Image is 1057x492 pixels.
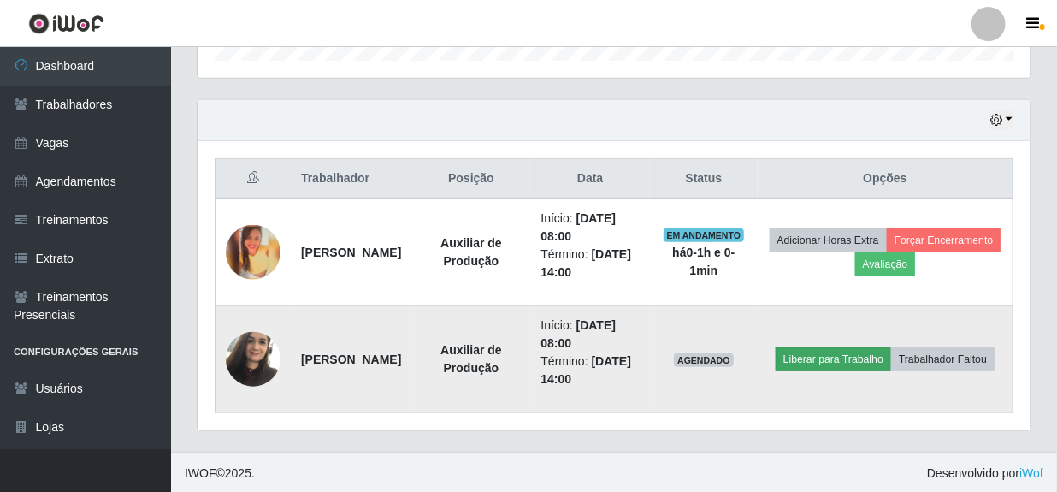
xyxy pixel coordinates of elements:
strong: Auxiliar de Produção [440,236,502,268]
span: AGENDADO [674,353,734,367]
img: CoreUI Logo [28,13,104,34]
strong: [PERSON_NAME] [301,353,401,366]
button: Liberar para Trabalho [776,347,891,371]
li: Início: [540,210,639,246]
a: iWof [1019,466,1043,480]
button: Trabalhador Faltou [891,347,995,371]
button: Forçar Encerramento [887,228,1001,252]
button: Adicionar Horas Extra [770,228,887,252]
span: © 2025 . [185,465,255,483]
time: [DATE] 08:00 [540,318,616,350]
li: Término: [540,246,639,282]
img: 1675811994359.jpeg [226,225,280,280]
th: Posição [411,159,530,199]
span: EM ANDAMENTO [664,228,745,242]
span: Desenvolvido por [927,465,1043,483]
li: Término: [540,353,639,388]
strong: há 0-1 h e 0-1 min [672,246,735,277]
th: Data [530,159,649,199]
img: 1748573558798.jpeg [226,323,280,395]
strong: Auxiliar de Produção [440,343,502,375]
button: Avaliação [855,252,916,276]
th: Opções [758,159,1013,199]
span: IWOF [185,466,216,480]
li: Início: [540,317,639,353]
th: Status [650,159,758,199]
strong: [PERSON_NAME] [301,246,401,259]
th: Trabalhador [291,159,411,199]
time: [DATE] 08:00 [540,211,616,243]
